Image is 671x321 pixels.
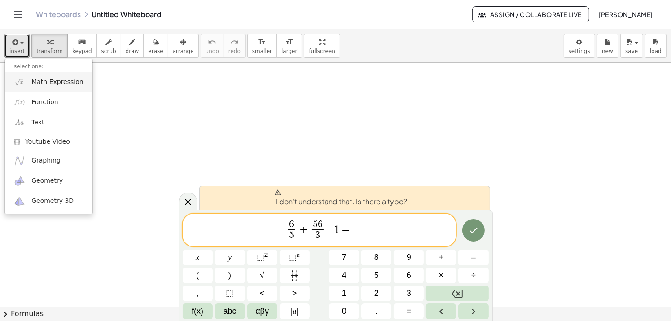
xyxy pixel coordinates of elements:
[31,34,68,58] button: transform
[36,10,81,19] a: Whiteboards
[329,250,359,265] button: 7
[602,48,613,54] span: new
[264,251,268,258] sup: 2
[96,34,121,58] button: scrub
[183,250,213,265] button: x
[183,286,213,301] button: ,
[230,37,239,48] i: redo
[407,269,411,281] span: 6
[394,250,424,265] button: 9
[215,268,245,283] button: )
[5,92,92,112] a: Function
[374,287,379,299] span: 2
[472,6,589,22] button: Assign / Collaborate Live
[334,224,339,235] span: 1
[36,48,63,54] span: transform
[426,303,456,319] button: Left arrow
[228,251,232,264] span: y
[462,219,485,242] button: Done
[329,268,359,283] button: 4
[375,305,377,317] span: .
[9,48,25,54] span: insert
[252,48,272,54] span: smaller
[101,48,116,54] span: scrub
[281,48,297,54] span: larger
[407,251,411,264] span: 9
[426,250,456,265] button: Plus
[309,48,335,54] span: fullscreen
[183,303,213,319] button: Functions
[224,34,246,58] button: redoredo
[5,112,92,132] a: Text
[280,268,310,283] button: Fraction
[313,220,318,229] span: 5
[458,268,488,283] button: Divide
[564,34,595,58] button: settings
[374,251,379,264] span: 8
[407,287,411,299] span: 3
[620,34,643,58] button: save
[439,251,444,264] span: +
[280,250,310,265] button: Superscript
[361,303,391,319] button: .
[247,286,277,301] button: Less than
[126,48,139,54] span: draw
[289,220,294,229] span: 6
[11,7,25,22] button: Toggle navigation
[361,250,391,265] button: 8
[297,224,310,235] span: +
[247,303,277,319] button: Greek alphabet
[394,286,424,301] button: 3
[196,251,199,264] span: x
[439,269,444,281] span: ×
[72,48,92,54] span: keypad
[5,72,92,92] a: Math Expression
[318,220,323,229] span: 6
[297,251,300,258] sup: n
[14,196,25,207] img: ggb-3d.svg
[471,269,476,281] span: ÷
[5,133,92,151] a: Youtube Video
[14,155,25,166] img: ggb-graphing.svg
[67,34,97,58] button: keyboardkeypad
[315,230,320,240] span: 3
[591,6,660,22] button: [PERSON_NAME]
[304,34,340,58] button: fullscreen
[121,34,144,58] button: draw
[4,34,30,58] button: insert
[329,303,359,319] button: 0
[361,268,391,283] button: 5
[342,269,346,281] span: 4
[228,269,231,281] span: )
[297,307,298,316] span: |
[255,305,269,317] span: αβγ
[215,286,245,301] button: Placeholder
[480,10,582,18] span: Assign / Collaborate Live
[458,303,488,319] button: Right arrow
[201,34,224,58] button: undoundo
[394,268,424,283] button: 6
[258,37,266,48] i: format_size
[224,305,237,317] span: abc
[257,253,264,262] span: ⬚
[78,37,86,48] i: keyboard
[168,34,199,58] button: arrange
[14,117,25,128] img: Aa.png
[342,305,346,317] span: 0
[292,287,297,299] span: >
[260,287,265,299] span: <
[569,48,590,54] span: settings
[291,307,293,316] span: |
[274,189,408,207] span: I don't understand that. Is there a typo?
[173,48,194,54] span: arrange
[247,250,277,265] button: Squared
[289,230,294,240] span: 5
[31,118,44,127] span: Text
[325,224,334,235] span: −
[458,250,488,265] button: Minus
[148,48,163,54] span: erase
[5,150,92,171] a: Graphing
[342,251,346,264] span: 7
[407,305,412,317] span: =
[192,305,203,317] span: f(x)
